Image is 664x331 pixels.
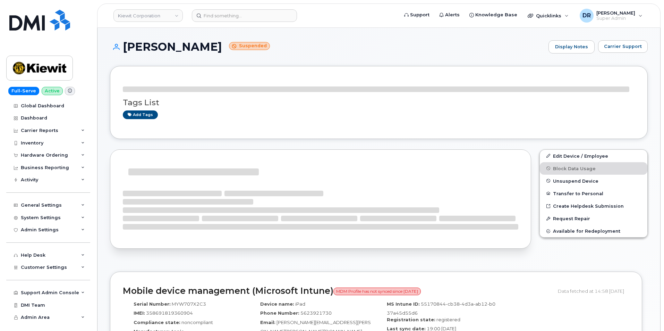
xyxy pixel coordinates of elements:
span: 358691819360904 [146,310,193,316]
a: Edit Device / Employee [540,150,647,162]
button: Unsuspend Device [540,175,647,187]
label: Serial Number: [134,301,171,307]
h3: Tags List [123,98,635,107]
h1: [PERSON_NAME] [110,41,545,53]
span: Unsuspend Device [553,178,598,183]
h2: Mobile device management (Microsoft Intune) [123,286,553,296]
label: Compliance state: [134,319,180,326]
a: Create Helpdesk Submission [540,200,647,212]
span: noncompliant [181,320,213,325]
button: Block Data Usage [540,162,647,175]
span: MYW707X2C3 [172,301,206,307]
label: Device name: [260,301,294,307]
button: Carrier Support [598,40,648,53]
label: Registration state: [387,316,435,323]
span: 5623921730 [300,310,332,316]
button: Available for Redeployment [540,225,647,237]
label: MS Intune ID: [387,301,420,307]
span: iPad [295,301,305,307]
span: 55170844-cb38-4d3a-ab12-b037a45d55d6 [387,301,495,316]
label: Email: [260,319,275,326]
div: Data fetched at 14:58 [DATE] [558,284,629,298]
button: Transfer to Personal [540,187,647,200]
label: IMEI: [134,310,145,316]
span: MDM Profile has not synced since [DATE] [333,288,421,295]
span: Carrier Support [604,43,642,50]
small: Suspended [229,42,270,50]
a: Display Notes [548,40,595,53]
span: Available for Redeployment [553,229,620,234]
label: Phone Number: [260,310,299,316]
a: Add tags [123,110,158,119]
button: Request Repair [540,212,647,225]
span: registered [436,317,460,322]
